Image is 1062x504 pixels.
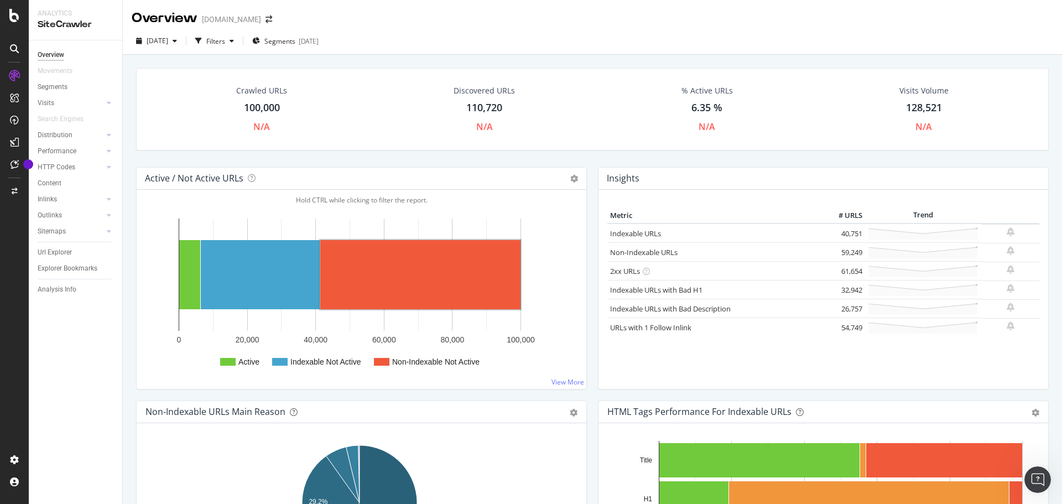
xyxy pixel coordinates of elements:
span: 2025 Aug. 6th [147,36,168,45]
a: Explorer Bookmarks [38,263,114,274]
h4: Insights [607,171,639,186]
div: Search Engines [38,113,84,125]
th: Trend [865,207,981,224]
div: bell-plus [1007,321,1014,330]
th: # URLS [821,207,865,224]
td: 59,249 [821,243,865,262]
text: 20,000 [236,335,259,344]
div: HTTP Codes [38,162,75,173]
div: gear [1032,409,1039,417]
div: bell-plus [1007,284,1014,293]
div: 110,720 [466,101,502,115]
svg: A chart. [145,207,574,380]
div: 6.35 % [691,101,722,115]
a: Segments [38,81,114,93]
a: Sitemaps [38,226,103,237]
td: 40,751 [821,224,865,243]
div: Url Explorer [38,247,72,258]
a: Url Explorer [38,247,114,258]
a: Inlinks [38,194,103,205]
a: Indexable URLs with Bad Description [610,304,731,314]
a: Non-Indexable URLs [610,247,678,257]
a: URLs with 1 Follow Inlink [610,323,691,332]
div: SiteCrawler [38,18,113,31]
span: Segments [264,37,295,46]
a: Outlinks [38,210,103,221]
text: Title [640,456,653,464]
div: bell-plus [1007,265,1014,274]
a: Indexable URLs [610,228,661,238]
div: [DATE] [299,37,319,46]
div: Filters [206,37,225,46]
a: Analysis Info [38,284,114,295]
div: arrow-right-arrow-left [265,15,272,23]
text: 0 [177,335,181,344]
div: Analytics [38,9,113,18]
text: 80,000 [440,335,464,344]
div: HTML Tags Performance for Indexable URLs [607,406,792,417]
a: Content [38,178,114,189]
div: N/A [253,121,270,133]
a: Overview [38,49,114,61]
text: H1 [644,495,653,503]
a: View More [551,377,584,387]
div: Overview [132,9,197,28]
div: Non-Indexable URLs Main Reason [145,406,285,417]
div: bell-plus [1007,246,1014,255]
div: Distribution [38,129,72,141]
th: Metric [607,207,821,224]
div: % Active URLs [681,85,733,96]
div: Visits Volume [899,85,949,96]
div: Overview [38,49,64,61]
div: N/A [476,121,493,133]
button: Segments[DATE] [248,32,323,50]
a: Movements [38,65,84,77]
div: Crawled URLs [236,85,287,96]
text: 60,000 [372,335,396,344]
div: Content [38,178,61,189]
text: Active [238,357,259,366]
button: [DATE] [132,32,181,50]
div: Movements [38,65,72,77]
span: Hold CTRL while clicking to filter the report. [296,195,428,205]
button: Filters [191,32,238,50]
div: Performance [38,146,76,157]
i: Options [570,175,578,183]
div: 100,000 [244,101,280,115]
td: 26,757 [821,299,865,318]
div: Explorer Bookmarks [38,263,97,274]
div: bell-plus [1007,227,1014,236]
div: bell-plus [1007,303,1014,311]
h4: Active / Not Active URLs [145,171,243,186]
div: 128,521 [906,101,942,115]
iframe: Intercom live chat [1024,466,1051,493]
td: 32,942 [821,280,865,299]
text: Non-Indexable Not Active [392,357,480,366]
div: N/A [699,121,715,133]
div: Segments [38,81,67,93]
div: Tooltip anchor [23,159,33,169]
text: Indexable Not Active [290,357,361,366]
div: Outlinks [38,210,62,221]
a: Search Engines [38,113,95,125]
div: [DOMAIN_NAME] [202,14,261,25]
td: 61,654 [821,262,865,280]
td: 54,749 [821,318,865,337]
div: N/A [915,121,932,133]
a: Distribution [38,129,103,141]
div: gear [570,409,577,417]
div: Discovered URLs [454,85,515,96]
div: Inlinks [38,194,57,205]
div: Analysis Info [38,284,76,295]
text: 100,000 [507,335,535,344]
a: Visits [38,97,103,109]
div: Sitemaps [38,226,66,237]
a: Performance [38,146,103,157]
div: Visits [38,97,54,109]
a: HTTP Codes [38,162,103,173]
a: 2xx URLs [610,266,640,276]
a: Indexable URLs with Bad H1 [610,285,702,295]
text: 40,000 [304,335,327,344]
